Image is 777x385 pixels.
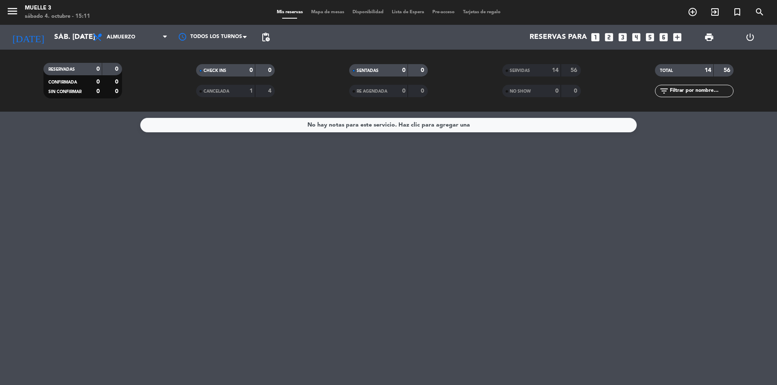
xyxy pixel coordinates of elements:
[96,79,100,85] strong: 0
[571,67,579,73] strong: 56
[730,25,771,50] div: LOG OUT
[745,32,755,42] i: power_settings_new
[402,88,405,94] strong: 0
[704,32,714,42] span: print
[204,89,229,93] span: CANCELADA
[261,32,271,42] span: pending_actions
[590,32,601,43] i: looks_one
[755,7,765,17] i: search
[672,32,683,43] i: add_box
[658,32,669,43] i: looks_6
[204,69,226,73] span: CHECK INS
[631,32,642,43] i: looks_4
[402,67,405,73] strong: 0
[659,86,669,96] i: filter_list
[6,28,50,46] i: [DATE]
[268,88,273,94] strong: 4
[459,10,505,14] span: Tarjetas de regalo
[530,33,587,41] span: Reservas para
[77,32,87,42] i: arrow_drop_down
[25,4,90,12] div: Muelle 3
[388,10,428,14] span: Lista de Espera
[307,10,348,14] span: Mapa de mesas
[115,79,120,85] strong: 0
[96,66,100,72] strong: 0
[555,88,559,94] strong: 0
[617,32,628,43] i: looks_3
[688,7,698,17] i: add_circle_outline
[268,67,273,73] strong: 0
[357,69,379,73] span: SENTADAS
[307,120,470,130] div: No hay notas para este servicio. Haz clic para agregar una
[732,7,742,17] i: turned_in_not
[669,86,733,96] input: Filtrar por nombre...
[115,66,120,72] strong: 0
[428,10,459,14] span: Pre-acceso
[421,88,426,94] strong: 0
[510,69,530,73] span: SERVIDAS
[552,67,559,73] strong: 14
[115,88,120,94] strong: 0
[421,67,426,73] strong: 0
[660,69,673,73] span: TOTAL
[48,90,82,94] span: SIN CONFIRMAR
[6,5,19,20] button: menu
[107,34,135,40] span: Almuerzo
[273,10,307,14] span: Mis reservas
[348,10,388,14] span: Disponibilidad
[6,5,19,17] i: menu
[705,67,711,73] strong: 14
[645,32,655,43] i: looks_5
[96,88,100,94] strong: 0
[25,12,90,21] div: sábado 4. octubre - 15:11
[710,7,720,17] i: exit_to_app
[249,67,253,73] strong: 0
[48,80,77,84] span: CONFIRMADA
[48,67,75,72] span: RESERVADAS
[724,67,732,73] strong: 56
[574,88,579,94] strong: 0
[249,88,253,94] strong: 1
[604,32,614,43] i: looks_two
[510,89,531,93] span: NO SHOW
[357,89,387,93] span: RE AGENDADA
